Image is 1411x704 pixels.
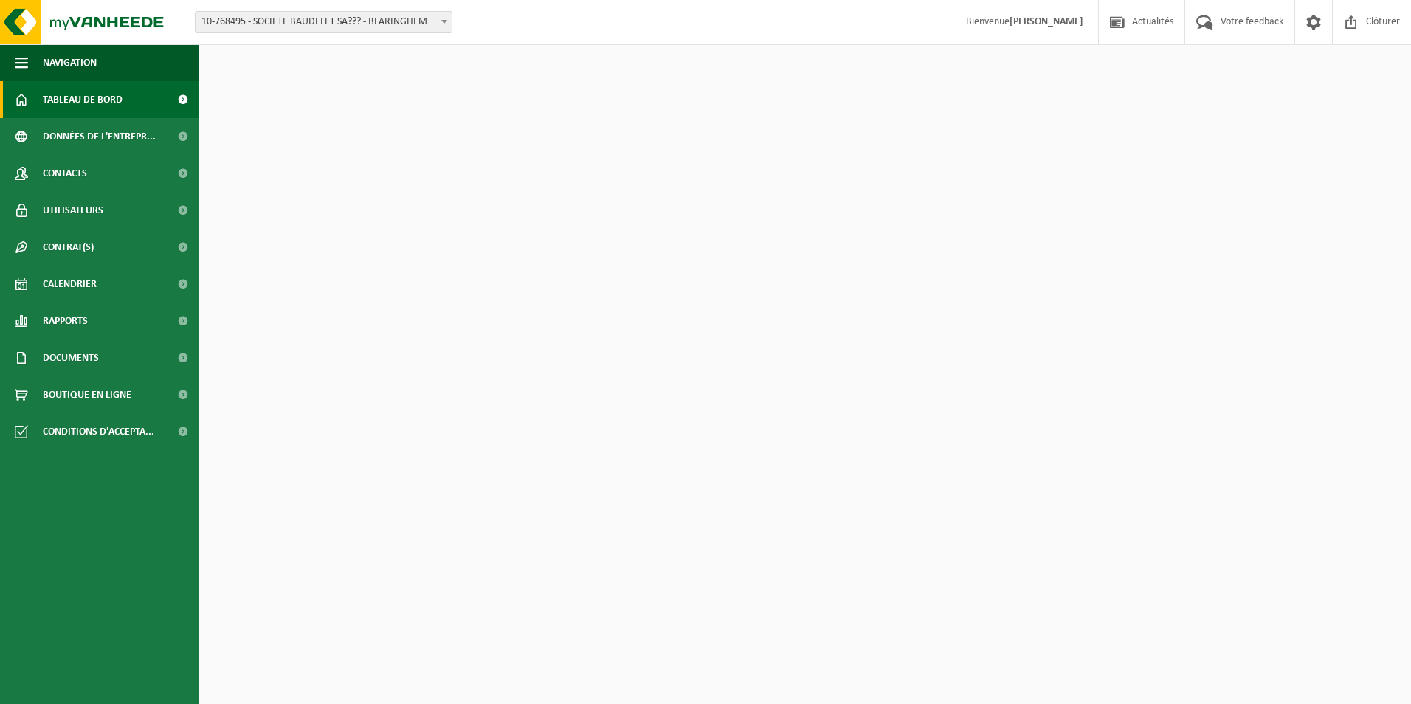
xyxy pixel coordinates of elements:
span: Données de l'entrepr... [43,118,156,155]
span: Documents [43,339,99,376]
span: 10-768495 - SOCIETE BAUDELET SA??? - BLARINGHEM [195,11,452,33]
span: Contacts [43,155,87,192]
span: Calendrier [43,266,97,303]
span: Rapports [43,303,88,339]
span: Conditions d'accepta... [43,413,154,450]
span: 10-768495 - SOCIETE BAUDELET SA??? - BLARINGHEM [196,12,452,32]
span: Contrat(s) [43,229,94,266]
span: Utilisateurs [43,192,103,229]
span: Boutique en ligne [43,376,131,413]
strong: [PERSON_NAME] [1010,16,1083,27]
span: Tableau de bord [43,81,123,118]
span: Navigation [43,44,97,81]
